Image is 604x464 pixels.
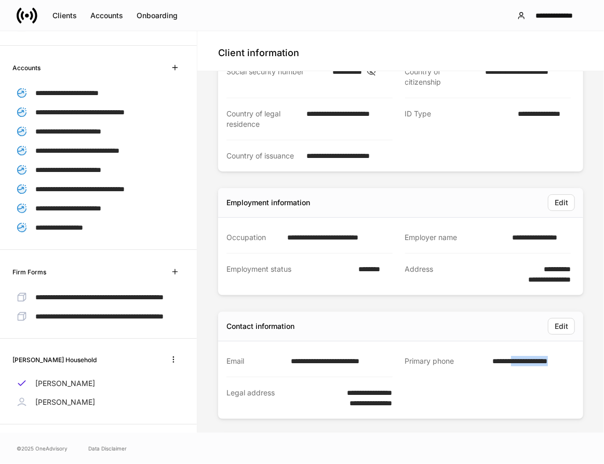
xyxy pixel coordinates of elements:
div: Social security number [226,67,326,87]
div: Onboarding [137,12,178,19]
span: © 2025 OneAdvisory [17,444,68,453]
button: Accounts [84,7,130,24]
p: [PERSON_NAME] [35,397,95,407]
p: [PERSON_NAME] [35,378,95,389]
div: Primary phone [405,356,486,367]
button: Edit [548,318,575,335]
div: Clients [52,12,77,19]
button: Onboarding [130,7,184,24]
h6: [PERSON_NAME] Household [12,355,97,365]
div: Accounts [90,12,123,19]
h6: Firm Forms [12,267,46,277]
div: Country of citizenship [405,67,479,87]
div: Contact information [226,321,294,332]
div: Country of legal residence [226,109,301,129]
div: Country of issuance [226,151,301,161]
a: [PERSON_NAME] [12,374,184,393]
button: Clients [46,7,84,24]
h4: Client information [218,47,299,59]
div: Occupation [226,232,281,243]
div: Email [226,356,285,366]
div: Employer name [405,232,506,243]
div: Employment information [226,197,310,208]
div: Edit [555,323,568,330]
h6: Accounts [12,63,41,73]
button: Edit [548,194,575,211]
a: [PERSON_NAME] [12,393,184,412]
div: ID Type [405,109,512,130]
div: Address [405,264,508,285]
div: Employment status [226,264,352,285]
div: Edit [555,199,568,206]
div: Legal address [226,388,323,408]
a: Data Disclaimer [88,444,127,453]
